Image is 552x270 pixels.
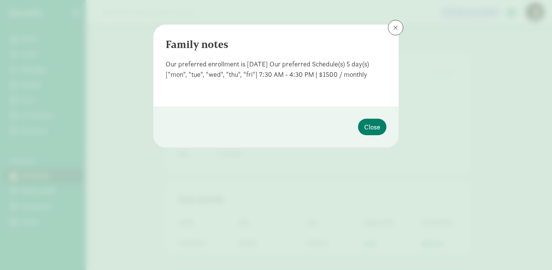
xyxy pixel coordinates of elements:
button: Close [358,119,386,135]
div: Family notes [166,37,386,53]
iframe: Chat Widget [514,233,552,270]
span: Close [364,122,380,132]
div: Our preferred enrollment is [DATE] Our preferred Schedule(s) 5 day(s) ["mon", "tue", "wed", "thu"... [166,59,386,80]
